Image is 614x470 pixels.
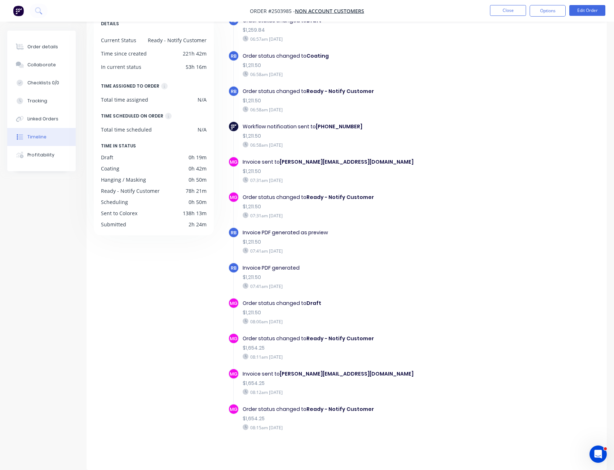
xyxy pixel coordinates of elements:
div: Coating [101,165,119,172]
div: $1,654.25 [243,344,472,352]
div: N/A [198,126,207,133]
b: Ready - Notify Customer [306,194,374,201]
span: RB [231,265,237,271]
div: 06:58am [DATE] [243,106,472,113]
div: Ready - Notify Customer [148,36,207,44]
div: $1,259.84 [243,26,472,34]
div: $1,211.50 [243,309,472,316]
span: MG [230,300,238,307]
div: Current Status [101,36,136,44]
div: Order status changed to [243,194,472,201]
div: Hanging / Masking [101,176,146,183]
button: Timeline [7,128,76,146]
button: Profitability [7,146,76,164]
div: 53h 16m [186,63,207,71]
button: Close [490,5,526,16]
div: $1,211.50 [243,274,472,281]
div: Submitted [101,221,126,228]
div: Order status changed to [243,88,472,95]
div: 08:12am [DATE] [243,389,472,395]
span: RB [231,53,237,59]
div: $1,211.50 [243,168,472,175]
button: Tracking [7,92,76,110]
div: 78h 21m [186,187,207,195]
b: Ready - Notify Customer [306,88,374,95]
span: MG [230,406,238,413]
div: 07:31am [DATE] [243,177,472,183]
div: 08:00am [DATE] [243,318,472,325]
iframe: Intercom live chat [589,445,607,463]
div: Ready - Notify Customer [101,187,160,195]
div: Total time assigned [101,96,148,103]
b: Draft [306,300,321,307]
b: [PERSON_NAME][EMAIL_ADDRESS][DOMAIN_NAME] [280,370,414,377]
div: $1,211.50 [243,97,472,105]
div: $1,211.50 [243,132,472,140]
b: [PHONE_NUMBER] [316,123,362,130]
div: 07:41am [DATE] [243,283,472,289]
div: Timeline [27,134,47,140]
div: 06:58am [DATE] [243,142,472,148]
img: Factory Icon [231,124,236,129]
div: 221h 42m [183,50,207,57]
div: Order status changed to [243,300,472,307]
span: DETAILS [101,20,119,28]
span: MG [230,159,238,165]
div: Draft [101,154,113,161]
div: 138h 13m [183,209,207,217]
div: $1,211.50 [243,62,472,69]
span: MG [230,335,238,342]
span: TIME IN STATUS [101,142,136,150]
div: TIME SCHEDULED ON ORDER [101,112,163,120]
span: RB [231,229,237,236]
div: Time since created [101,50,147,57]
div: 0h 19m [189,154,207,161]
a: Non account customers [295,8,364,14]
div: 2h 24m [189,221,207,228]
div: $1,211.50 [243,203,472,210]
button: Options [530,5,566,17]
div: 07:31am [DATE] [243,212,472,219]
div: 0h 50m [189,176,207,183]
span: MG [230,194,238,201]
div: Linked Orders [27,116,58,122]
div: Order status changed to [243,405,472,413]
div: Order details [27,44,58,50]
div: 06:58am [DATE] [243,71,472,77]
div: Invoice PDF generated as preview [243,229,472,236]
button: Collaborate [7,56,76,74]
div: $1,654.25 [243,380,472,387]
div: 07:41am [DATE] [243,248,472,254]
div: $1,211.50 [243,238,472,246]
b: [PERSON_NAME][EMAIL_ADDRESS][DOMAIN_NAME] [280,158,414,165]
div: $1,654.25 [243,415,472,422]
button: Edit Order [569,5,605,16]
div: Invoice sent to [243,370,472,378]
div: TIME ASSIGNED TO ORDER [101,82,159,90]
img: Factory [13,5,24,16]
b: Coating [306,52,329,59]
div: Sent to Colorex [101,209,137,217]
div: In current status [101,63,141,71]
span: RB [231,88,237,95]
div: 08:11am [DATE] [243,354,472,360]
div: Invoice PDF generated [243,264,472,272]
button: Checklists 0/0 [7,74,76,92]
button: Linked Orders [7,110,76,128]
b: Ready - Notify Customer [306,335,374,342]
div: Profitability [27,152,54,158]
b: Ready - Notify Customer [306,405,374,413]
div: 08:15am [DATE] [243,424,472,431]
div: Workflow notification sent to [243,123,472,130]
div: Invoice sent to [243,158,472,166]
span: MG [230,371,238,377]
div: N/A [198,96,207,103]
div: 0h 42m [189,165,207,172]
button: Order details [7,38,76,56]
div: Total time scheduled [101,126,152,133]
div: Checklists 0/0 [27,80,59,86]
div: Scheduling [101,198,128,206]
div: Collaborate [27,62,56,68]
span: Order #2503985 - [250,8,295,14]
